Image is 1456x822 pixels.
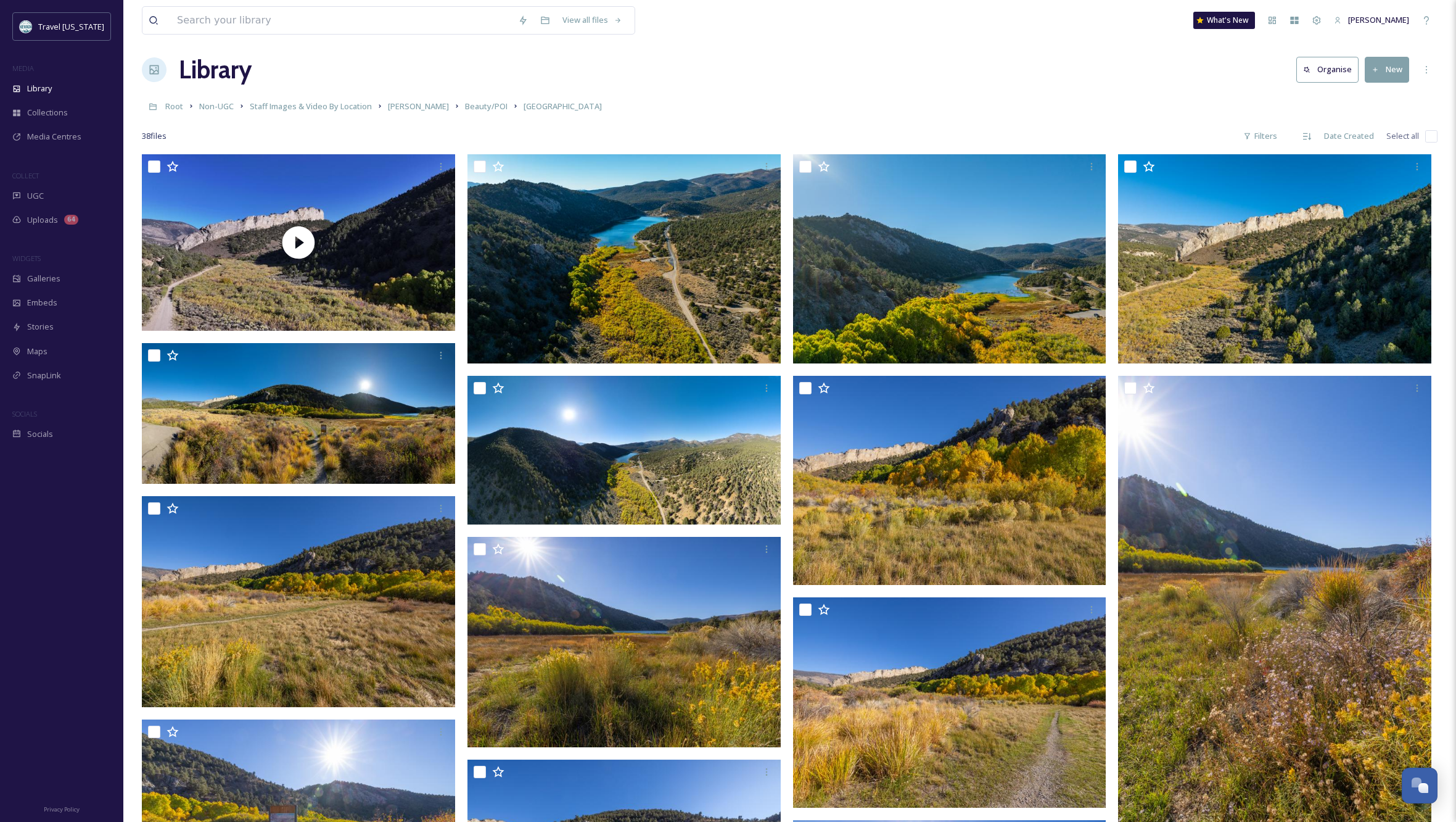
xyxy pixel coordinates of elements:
[44,805,80,813] span: Privacy Policy
[27,83,52,94] span: Library
[142,343,455,484] img: Cave Lake State Park Drone Pano (1).jpg
[250,99,372,114] a: Staff Images & Video By Location
[793,376,1106,585] img: Cave Lake State Park (32).jpg
[27,370,61,381] span: SnapLink
[1328,8,1415,32] a: [PERSON_NAME]
[27,321,54,333] span: Stories
[179,51,252,88] a: Library
[27,131,81,143] span: Media Centres
[1402,768,1437,803] button: Open Chat
[1348,14,1409,25] span: [PERSON_NAME]
[142,130,167,142] span: 38 file s
[165,101,183,112] span: Root
[556,8,628,32] a: View all files
[64,215,78,225] div: 64
[465,101,508,112] span: Beauty/POI
[27,428,53,440] span: Socials
[467,154,781,363] img: Cave Lake State Park Drone photo (2).jpg
[142,154,455,331] img: thumbnail
[12,64,34,73] span: MEDIA
[1365,57,1409,82] button: New
[12,409,37,418] span: SOCIALS
[27,190,44,202] span: UGC
[1386,130,1419,142] span: Select all
[388,99,449,114] a: [PERSON_NAME]
[1193,12,1255,29] a: What's New
[12,254,41,263] span: WIDGETS
[142,496,458,707] img: Cave Lake State Park (30).jpg
[27,346,47,357] span: Maps
[27,273,60,284] span: Galleries
[199,101,234,112] span: Non-UGC
[388,101,449,112] span: [PERSON_NAME]
[524,99,602,114] a: [GEOGRAPHIC_DATA]
[1296,57,1359,82] button: Organise
[27,107,68,118] span: Collections
[524,101,602,112] span: [GEOGRAPHIC_DATA]
[27,214,58,226] span: Uploads
[1318,124,1380,148] div: Date Created
[20,20,32,33] img: download.jpeg
[467,537,783,748] img: Cave Lake State Park (29).jpg
[793,597,1109,808] img: Cave Lake State Park (28).jpg
[465,99,508,114] a: Beauty/POI
[27,297,57,309] span: Embeds
[44,801,80,816] a: Privacy Policy
[1118,154,1431,363] img: Cave Lake State Park Drone photo.jpg
[165,99,183,114] a: Root
[250,101,372,112] span: Staff Images & Video By Location
[793,154,1106,363] img: Cave Lake State Park Drone photo (1).jpg
[467,376,781,525] img: Cave Lake State Park Drone Pano.jpg
[199,99,234,114] a: Non-UGC
[1237,124,1283,148] div: Filters
[12,171,39,180] span: COLLECT
[171,7,512,34] input: Search your library
[38,21,104,32] span: Travel [US_STATE]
